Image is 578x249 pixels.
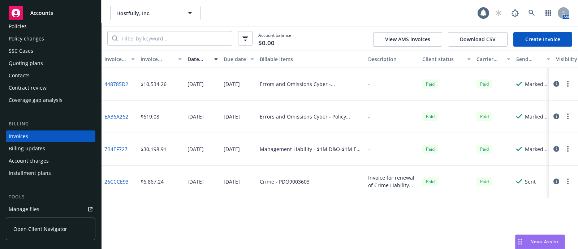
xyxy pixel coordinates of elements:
div: Paid [476,145,492,154]
button: Nova Assist [515,235,565,249]
div: Invoice ID [104,55,127,63]
div: Paid [476,80,492,89]
a: EA36A262 [104,113,128,120]
button: Hostfully, Inc. [110,6,200,20]
div: - [368,145,370,153]
div: Coverage gap analysis [9,94,62,106]
div: $619.08 [141,113,159,120]
a: Policies [6,21,95,32]
div: [DATE] [187,178,204,185]
div: Send result [516,55,542,63]
div: Invoice amount [141,55,174,63]
div: Paid [476,177,492,186]
div: Marked as sent [525,145,550,153]
button: View AMS invoices [373,32,442,47]
div: Drag to move [516,235,525,249]
div: Contacts [9,70,30,81]
button: Billable items [257,51,365,68]
div: Date issued [187,55,210,63]
div: Tools [6,193,95,201]
div: Quoting plans [9,57,43,69]
div: Paid [422,80,438,89]
a: Account charges [6,155,95,167]
span: Account balance [258,32,292,45]
div: Paid [422,177,438,186]
span: Hostfully, Inc. [116,9,179,17]
button: Invoice amount [138,51,185,68]
a: 7B4EF727 [104,145,128,153]
span: Nova Assist [530,239,559,245]
div: $6,867.24 [141,178,164,185]
a: Contacts [6,70,95,81]
div: [DATE] [224,145,240,153]
button: Download CSV [448,32,508,47]
svg: Search [112,35,118,41]
a: Quoting plans [6,57,95,69]
a: Create Invoice [513,32,572,47]
button: Carrier status [474,51,513,68]
span: Paid [476,112,492,121]
div: $30,198.91 [141,145,167,153]
div: - [368,113,370,120]
div: Crime - PDO9003603 [260,178,310,185]
div: [DATE] [224,113,240,120]
div: Policy changes [9,33,44,44]
a: SSC Cases [6,45,95,57]
button: Description [365,51,419,68]
div: Billing updates [9,143,45,154]
div: Policies [9,21,27,32]
div: Management Liability - $1M D&O-$1M EPL - EKS3548620 [260,145,362,153]
div: Errors and Omissions Cyber - ESN0440148918 [260,80,362,88]
div: Contract review [9,82,47,94]
div: Paid [422,145,438,154]
a: Coverage gap analysis [6,94,95,106]
div: [DATE] [187,80,204,88]
div: Invoice for renewal of Crime Liability policy [368,174,417,189]
a: Installment plans [6,167,95,179]
div: Billing [6,120,95,128]
span: Accounts [30,10,53,16]
div: Invoices [9,130,28,142]
button: Invoice ID [102,51,138,68]
div: Sent [525,178,536,185]
input: Filter by keyword... [118,31,232,45]
div: $10,534.26 [141,80,167,88]
a: 26CCCE93 [104,178,129,185]
div: [DATE] [224,178,240,185]
a: Switch app [541,6,556,20]
a: Manage files [6,203,95,215]
button: Due date [221,51,257,68]
div: [DATE] [224,80,240,88]
div: Due date [224,55,246,63]
div: Paid [422,112,438,121]
div: Client status [422,55,463,63]
div: Marked as sent [525,80,550,88]
span: Open Client Navigator [13,225,67,233]
div: Carrier status [476,55,502,63]
a: Report a Bug [508,6,522,20]
a: Policy changes [6,33,95,44]
div: - [368,80,370,88]
a: Start snowing [491,6,506,20]
a: Billing updates [6,143,95,154]
a: Contract review [6,82,95,94]
button: Client status [419,51,474,68]
div: Billable items [260,55,362,63]
div: Description [368,55,417,63]
div: Installment plans [9,167,51,179]
span: $0.00 [258,38,275,48]
div: [DATE] [187,145,204,153]
button: Date issued [185,51,221,68]
div: [DATE] [187,113,204,120]
div: Manage files [9,203,39,215]
a: Invoices [6,130,95,142]
div: Marked as sent [525,113,550,120]
a: 448785D2 [104,80,128,88]
div: SSC Cases [9,45,33,57]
